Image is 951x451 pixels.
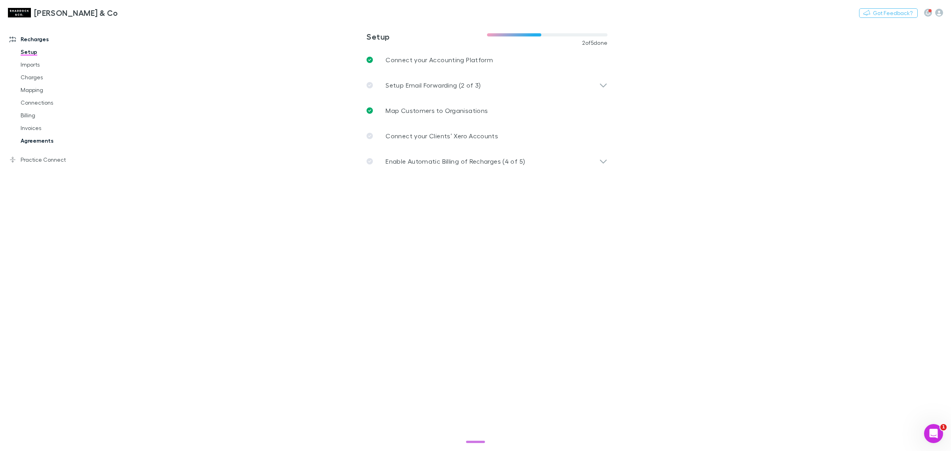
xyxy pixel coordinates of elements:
a: Connect your Clients’ Xero Accounts [360,123,614,149]
span: 2 of 5 done [582,40,608,46]
a: Setup [13,46,112,58]
h3: [PERSON_NAME] & Co [34,8,118,17]
a: Agreements [13,134,112,147]
span: 1 [940,424,947,430]
p: Map Customers to Organisations [386,106,488,115]
button: Got Feedback? [859,8,918,18]
a: Connections [13,96,112,109]
p: Enable Automatic Billing of Recharges (4 of 5) [386,157,525,166]
a: Charges [13,71,112,84]
div: Setup Email Forwarding (2 of 3) [360,73,614,98]
a: Practice Connect [2,153,112,166]
h3: Setup [367,32,487,41]
p: Connect your Accounting Platform [386,55,493,65]
iframe: Intercom live chat [924,424,943,443]
p: Setup Email Forwarding (2 of 3) [386,80,481,90]
a: Invoices [13,122,112,134]
img: Shaddock & Co's Logo [8,8,31,17]
div: Enable Automatic Billing of Recharges (4 of 5) [360,149,614,174]
a: [PERSON_NAME] & Co [3,3,123,22]
a: Connect your Accounting Platform [360,47,614,73]
a: Billing [13,109,112,122]
a: Recharges [2,33,112,46]
a: Map Customers to Organisations [360,98,614,123]
p: Connect your Clients’ Xero Accounts [386,131,498,141]
a: Mapping [13,84,112,96]
a: Imports [13,58,112,71]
